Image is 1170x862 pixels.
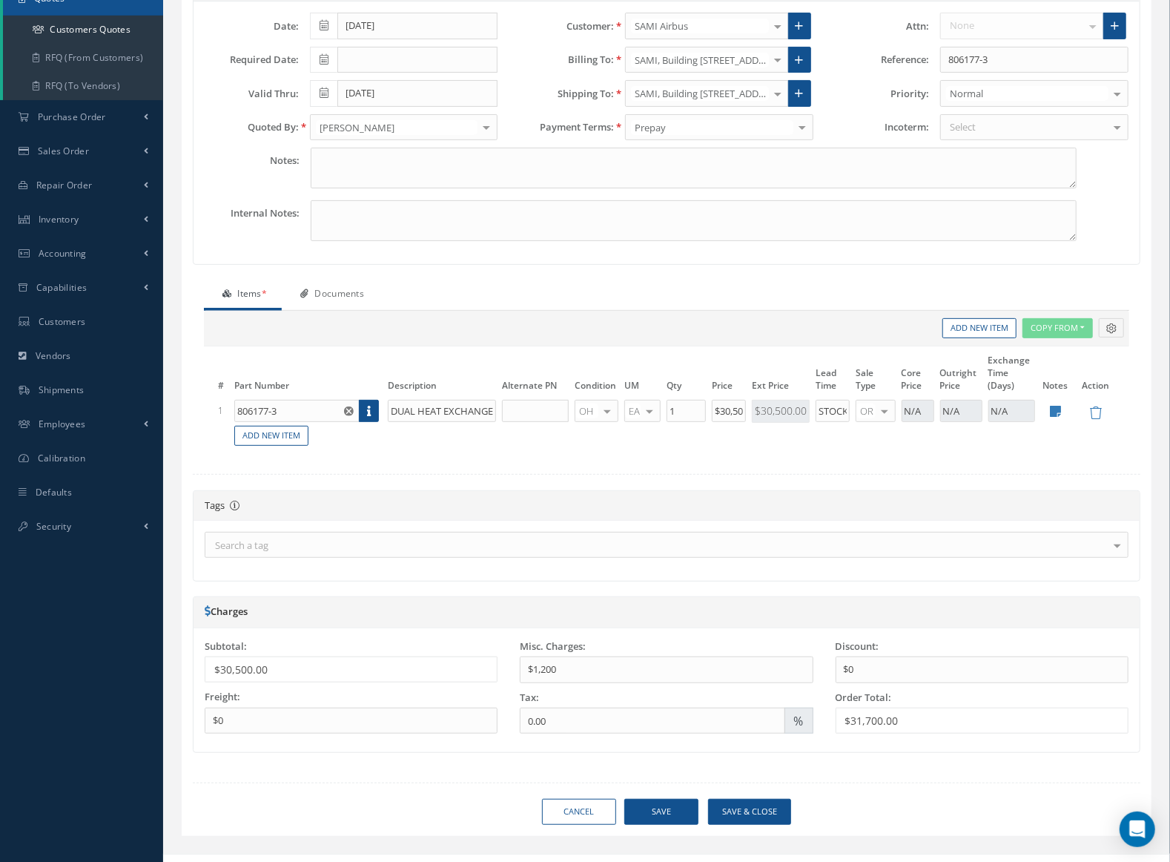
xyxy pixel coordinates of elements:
[341,400,360,422] button: Reset
[38,452,85,464] span: Calibration
[624,799,698,825] button: Save
[824,21,930,32] label: Attn:
[708,799,791,825] button: Save & close
[215,352,231,398] th: #
[836,692,892,703] label: Order Total:
[194,122,299,133] label: Quoted By:
[205,606,655,618] h5: Charges
[282,280,379,311] a: Documents
[3,72,163,100] a: RFQ (To Vendors)
[856,404,875,418] span: OR
[231,352,385,398] th: Part Number
[499,352,572,398] th: Alternate PN
[664,352,709,398] th: Qty
[39,384,85,396] span: Shipments
[205,657,498,682] div: $30,500.00
[1089,408,1102,421] a: Remove Item
[985,352,1038,398] th: Exchange Time (Days)
[784,708,813,734] div: %
[625,404,641,418] span: EA
[509,21,614,32] label: Customer:
[631,120,793,135] span: Prepay
[36,281,87,294] span: Capabilities
[824,122,930,133] label: Incoterm:
[813,352,853,398] th: Lead Time
[836,708,1128,734] div: $31,700.00
[344,407,354,416] svg: Reset
[39,213,79,226] span: Inventory
[3,16,163,44] a: Customers Quotes
[509,88,614,99] label: Shipping To:
[38,111,106,123] span: Purchase Order
[836,641,879,652] label: Discount:
[853,352,898,398] th: Sale Type
[1073,352,1118,398] th: Action
[36,349,71,362] span: Vendors
[3,44,163,72] a: RFQ (From Customers)
[194,148,300,188] label: Notes:
[946,120,976,135] span: Select
[194,88,299,99] label: Valid Thru:
[572,352,621,398] th: Condition
[752,400,810,423] div: $30,500.00
[1022,318,1093,338] button: Copy From
[38,145,89,157] span: Sales Order
[946,86,1108,101] span: Normal
[36,179,93,191] span: Repair Order
[509,122,614,133] label: Payment Terms:
[542,799,616,825] a: Cancel
[194,491,1140,522] div: Tags
[709,352,749,398] th: Price
[899,352,937,398] th: Core Price
[194,21,299,32] label: Date:
[520,692,539,703] label: Tax:
[575,404,598,418] span: OH
[316,120,478,135] span: [PERSON_NAME]
[39,315,86,328] span: Customers
[211,539,268,553] span: Search a tag
[520,641,586,652] label: Misc. Charges:
[621,352,664,398] th: UM
[39,418,86,430] span: Employees
[824,88,930,99] label: Priority:
[205,641,247,652] label: Subtotal:
[631,53,769,68] span: SAMI, Building [STREET_ADDRESS]
[194,200,300,241] label: Internal Notes:
[631,86,769,101] span: SAMI, Building [STREET_ADDRESS]
[749,352,813,398] th: Ext Price
[1038,352,1073,398] th: Notes
[205,691,240,703] label: Freight:
[234,426,308,446] a: Add New Item
[942,318,1017,338] a: Add New Item
[204,280,282,311] a: Items
[1120,812,1155,847] div: Open Intercom Messenger
[36,520,71,533] span: Security
[39,247,87,260] span: Accounting
[36,486,72,499] span: Defaults
[385,352,499,398] th: Description
[194,54,299,65] label: Required Date:
[631,19,769,33] span: SAMI Airbus
[215,398,231,424] td: 1
[937,352,985,398] th: Outright Price
[509,54,614,65] label: Billing To:
[824,54,930,65] label: Reference:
